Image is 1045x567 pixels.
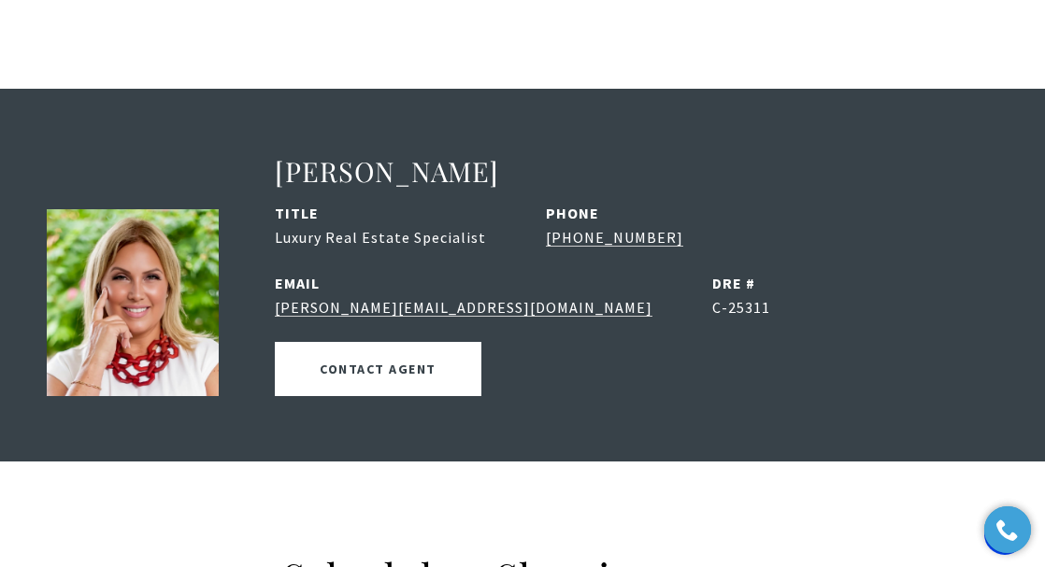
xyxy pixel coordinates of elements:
a: [PERSON_NAME] [275,153,499,189]
strong: title [275,202,486,226]
a: [PHONE_NUMBER] [546,228,683,247]
span: Luxury Real Estate Specialist [275,228,486,247]
strong: DRE # [712,272,770,296]
span: C-25311 [712,298,770,317]
strong: PHONE [546,202,683,226]
a: [PERSON_NAME][EMAIL_ADDRESS][DOMAIN_NAME] [275,298,652,317]
button: CONTACT AGENT [275,342,481,396]
img: Sandra Natasha Abreu [47,209,219,396]
strong: EMAIL [275,272,652,296]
